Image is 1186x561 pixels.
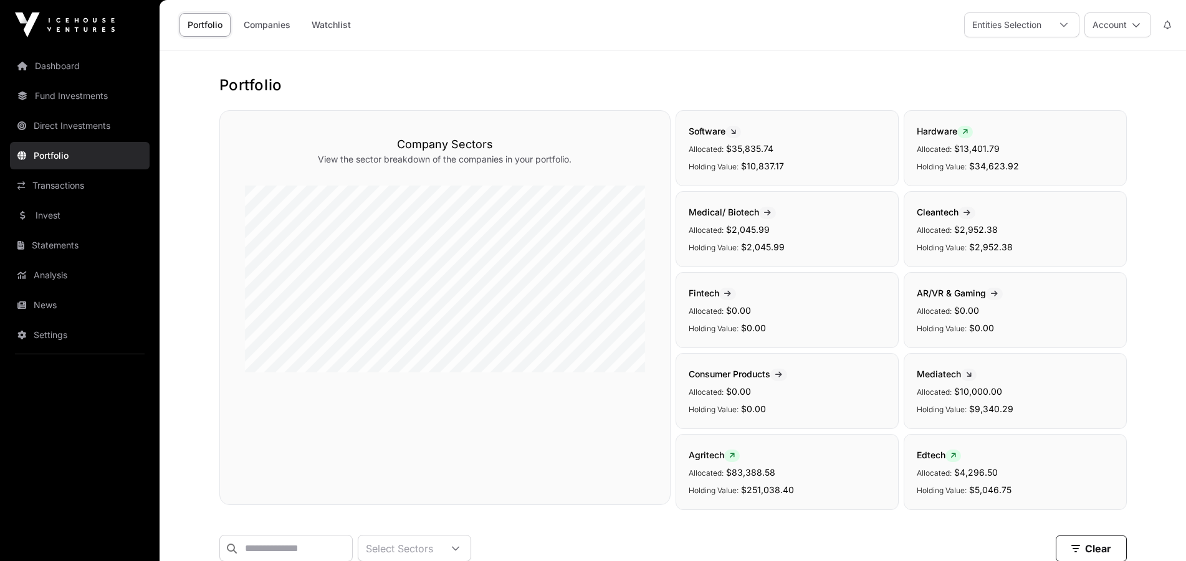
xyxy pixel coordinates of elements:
span: Holding Value: [917,486,967,495]
span: $9,340.29 [969,403,1013,414]
a: Statements [10,232,150,259]
span: Holding Value: [917,324,967,333]
span: Allocated: [917,387,952,397]
a: Watchlist [304,13,359,37]
img: Icehouse Ventures Logo [15,12,115,37]
span: Allocated: [917,144,952,154]
span: Holding Value: [689,405,739,414]
div: Select Sectors [358,535,441,561]
a: Portfolio [10,142,150,169]
span: Holding Value: [689,162,739,171]
span: Software [689,126,741,136]
span: $2,045.99 [741,242,785,252]
a: Fund Investments [10,82,150,110]
span: Cleantech [917,207,975,217]
span: Allocated: [917,225,952,235]
a: News [10,291,150,319]
span: Holding Value: [917,405,967,414]
span: Mediatech [917,369,977,379]
span: AR/VR & Gaming [917,288,1003,298]
span: $83,388.58 [726,467,775,478]
span: $35,835.74 [726,143,773,154]
span: $0.00 [726,305,751,316]
a: Dashboard [10,52,150,80]
div: Entities Selection [965,13,1049,37]
span: $0.00 [726,386,751,397]
span: $4,296.50 [954,467,998,478]
a: Analysis [10,262,150,289]
span: $0.00 [954,305,979,316]
span: $13,401.79 [954,143,1000,154]
span: $251,038.40 [741,484,794,495]
span: $5,046.75 [969,484,1011,495]
span: Allocated: [689,306,724,316]
a: Transactions [10,172,150,199]
h1: Portfolio [219,75,1127,95]
span: Hardware [917,126,973,136]
a: Portfolio [179,13,231,37]
span: $0.00 [741,323,766,333]
span: Medical/ Biotech [689,207,776,217]
span: Holding Value: [689,486,739,495]
span: $2,952.38 [969,242,1013,252]
span: Holding Value: [689,243,739,252]
iframe: Chat Widget [1124,501,1186,561]
h3: Company Sectors [245,136,645,153]
span: Allocated: [689,387,724,397]
a: Companies [236,13,299,37]
span: Allocated: [689,225,724,235]
span: Edtech [917,450,961,460]
a: Invest [10,202,150,229]
span: Allocated: [689,468,724,478]
span: Allocated: [917,468,952,478]
span: Allocated: [917,306,952,316]
span: $0.00 [741,403,766,414]
a: Settings [10,321,150,349]
span: $10,000.00 [954,386,1002,397]
span: Agritech [689,450,740,460]
span: Allocated: [689,144,724,154]
span: $0.00 [969,323,994,333]
span: Holding Value: [689,324,739,333]
a: Direct Investments [10,112,150,139]
span: Fintech [689,288,736,298]
button: Account [1084,12,1151,37]
span: $10,837.17 [741,161,784,171]
span: $2,045.99 [726,224,770,235]
span: Holding Value: [917,162,967,171]
span: $34,623.92 [969,161,1019,171]
span: Consumer Products [689,369,787,379]
span: Holding Value: [917,243,967,252]
p: View the sector breakdown of the companies in your portfolio. [245,153,645,166]
span: $2,952.38 [954,224,998,235]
